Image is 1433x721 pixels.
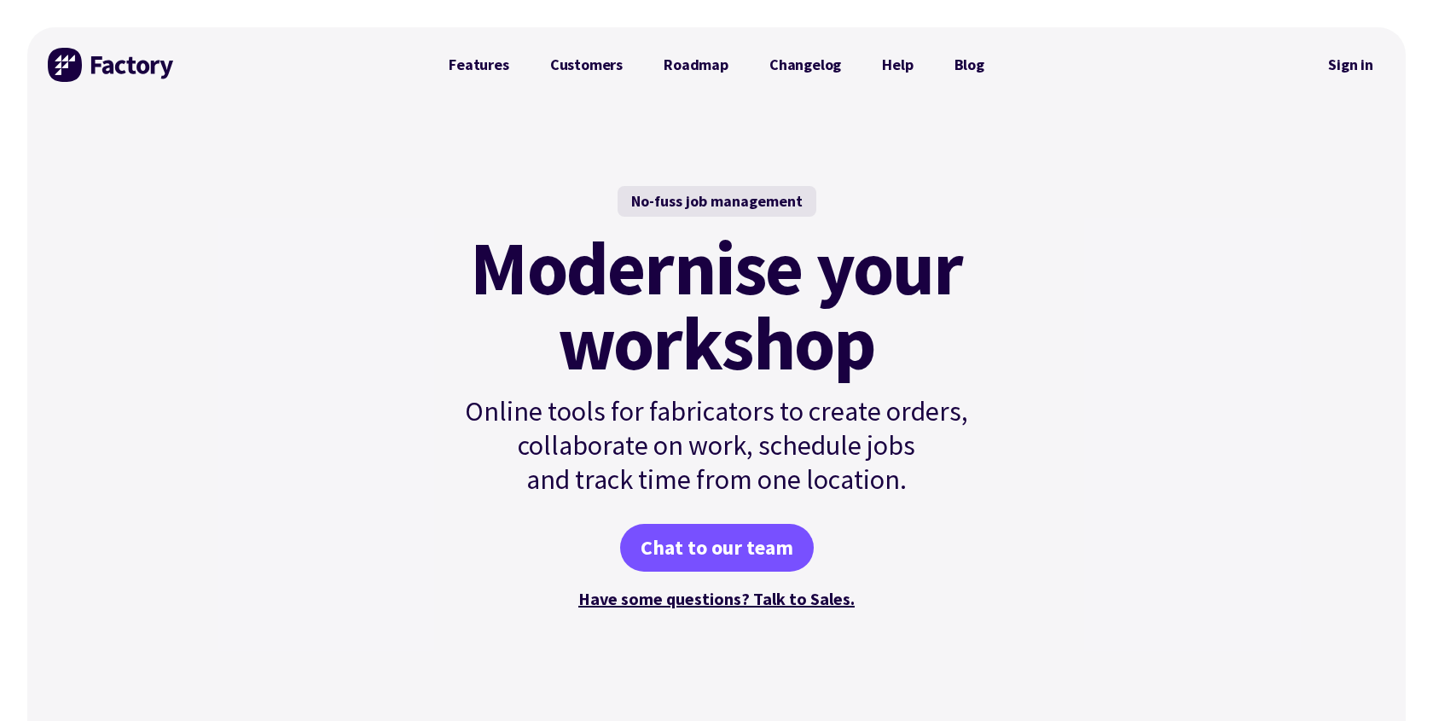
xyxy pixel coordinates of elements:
a: Roadmap [643,48,749,82]
a: Blog [934,48,1005,82]
p: Online tools for fabricators to create orders, collaborate on work, schedule jobs and track time ... [428,394,1005,497]
a: Changelog [749,48,862,82]
a: Features [428,48,530,82]
div: No-fuss job management [618,186,816,217]
a: Help [862,48,933,82]
mark: Modernise your workshop [470,230,962,381]
a: Chat to our team [620,524,814,572]
img: Factory [48,48,176,82]
nav: Secondary Navigation [1316,45,1385,84]
nav: Primary Navigation [428,48,1005,82]
a: Customers [530,48,643,82]
iframe: Chat Widget [1348,639,1433,721]
a: Have some questions? Talk to Sales. [578,588,855,609]
a: Sign in [1316,45,1385,84]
